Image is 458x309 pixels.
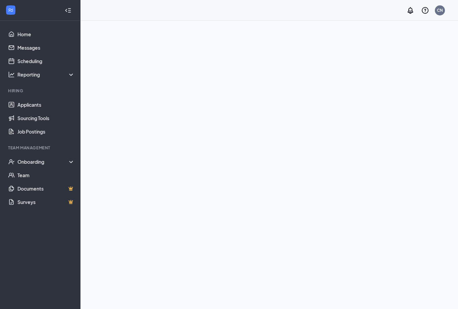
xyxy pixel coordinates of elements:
[8,71,15,78] svg: Analysis
[8,158,15,165] svg: UserCheck
[17,28,75,41] a: Home
[65,7,71,14] svg: Collapse
[421,6,429,14] svg: QuestionInfo
[7,7,14,13] svg: WorkstreamLogo
[17,54,75,68] a: Scheduling
[8,88,73,94] div: Hiring
[17,111,75,125] a: Sourcing Tools
[17,125,75,138] a: Job Postings
[17,158,75,165] div: Onboarding
[17,41,75,54] a: Messages
[437,7,443,13] div: CN
[17,98,75,111] a: Applicants
[406,6,414,14] svg: Notifications
[17,168,75,182] a: Team
[8,145,73,151] div: Team Management
[17,195,75,209] a: SurveysCrown
[17,71,75,78] div: Reporting
[17,182,75,195] a: DocumentsCrown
